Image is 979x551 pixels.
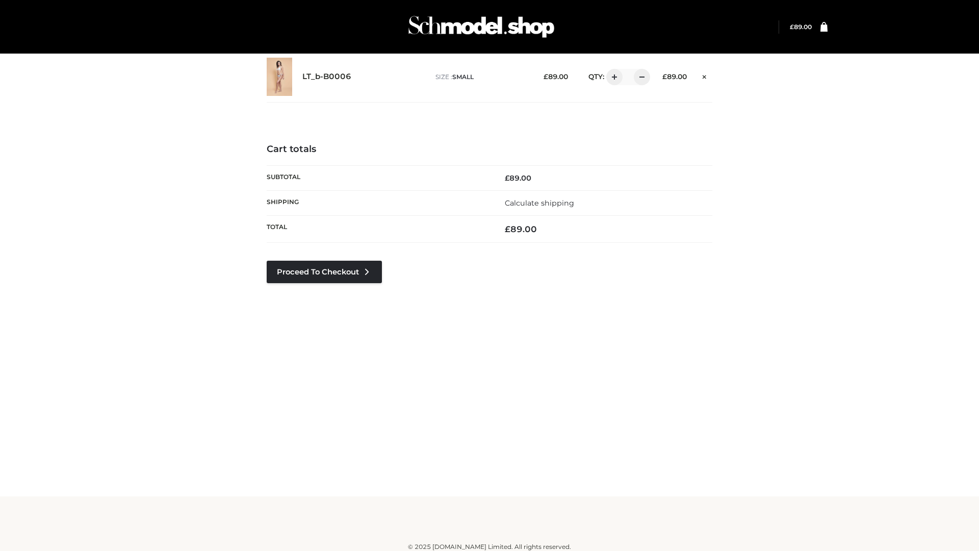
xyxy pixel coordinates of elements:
h4: Cart totals [267,144,712,155]
a: £89.00 [790,23,812,31]
span: £ [505,173,509,183]
span: SMALL [452,73,474,81]
a: Remove this item [697,69,712,82]
a: LT_b-B0006 [302,72,351,82]
p: size : [435,72,528,82]
bdi: 89.00 [544,72,568,81]
span: £ [505,224,510,234]
img: Schmodel Admin 964 [405,7,558,47]
span: £ [790,23,794,31]
bdi: 89.00 [662,72,687,81]
th: Subtotal [267,165,489,190]
span: £ [544,72,548,81]
bdi: 89.00 [505,224,537,234]
bdi: 89.00 [790,23,812,31]
th: Shipping [267,190,489,215]
div: QTY: [578,69,647,85]
th: Total [267,216,489,243]
a: Calculate shipping [505,198,574,208]
bdi: 89.00 [505,173,531,183]
a: Proceed to Checkout [267,261,382,283]
span: £ [662,72,667,81]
